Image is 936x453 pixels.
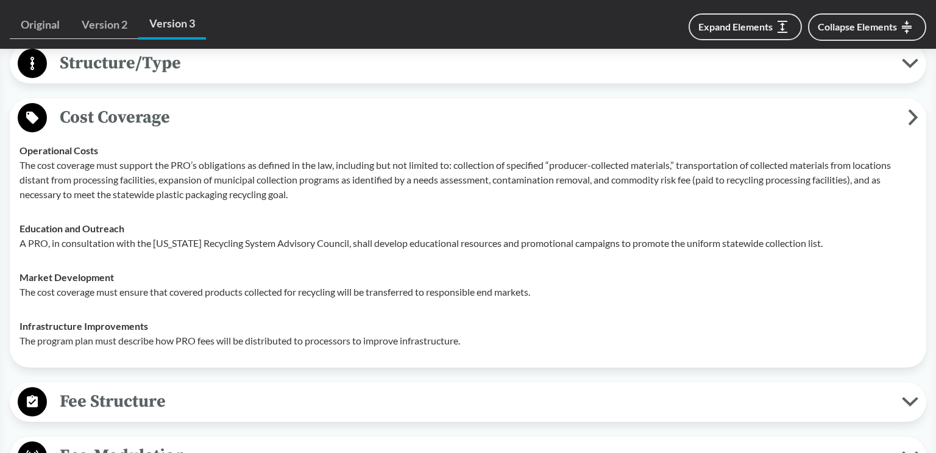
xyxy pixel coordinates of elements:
span: Cost Coverage [47,104,908,131]
strong: Market Development [19,271,114,283]
button: Expand Elements [689,13,802,40]
p: The cost coverage must support the PRO’s obligations as defined in the law, including but not lim... [19,158,916,202]
span: Fee Structure [47,388,902,415]
span: Structure/Type [47,49,902,77]
button: Cost Coverage [14,102,922,134]
strong: Education and Outreach [19,223,124,234]
strong: Operational Costs [19,144,98,156]
p: The cost coverage must ensure that covered products collected for recycling will be transferred t... [19,285,916,299]
p: The program plan must describe how PRO fees will be distributed to processors to improve infrastr... [19,334,916,348]
strong: Infrastructure Improvements [19,320,148,332]
button: Fee Structure [14,387,922,418]
a: Version 2 [71,11,138,39]
a: Version 3 [138,10,206,40]
button: Structure/Type [14,48,922,79]
button: Collapse Elements [808,13,926,41]
a: Original [10,11,71,39]
p: A PRO, in consultation with the [US_STATE] Recycling System Advisory Council, shall develop educa... [19,236,916,251]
